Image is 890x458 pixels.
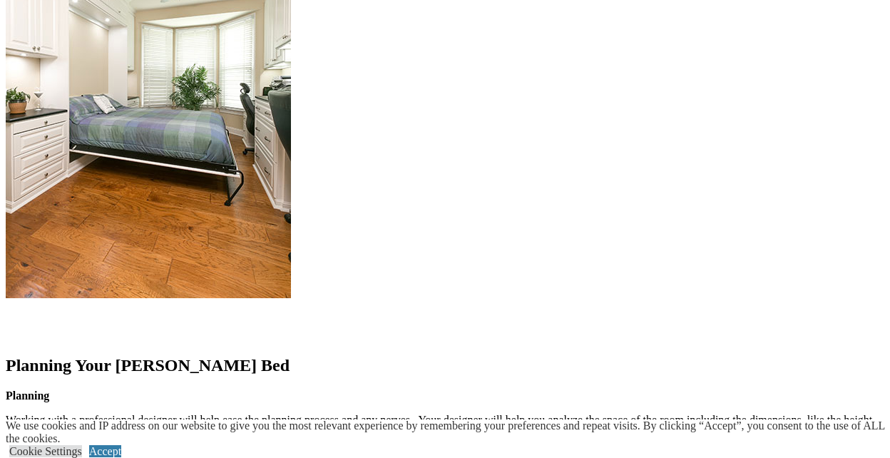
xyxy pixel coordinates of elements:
a: Cookie Settings [9,445,82,457]
a: Accept [89,445,121,457]
strong: Planning [6,390,49,402]
p: Working with a professional designer will help ease the planning process and any nerves. Your des... [6,414,884,452]
div: We use cookies and IP address on our website to give you the most relevant experience by remember... [6,419,890,445]
h2: Planning Your [PERSON_NAME] Bed [6,356,884,375]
